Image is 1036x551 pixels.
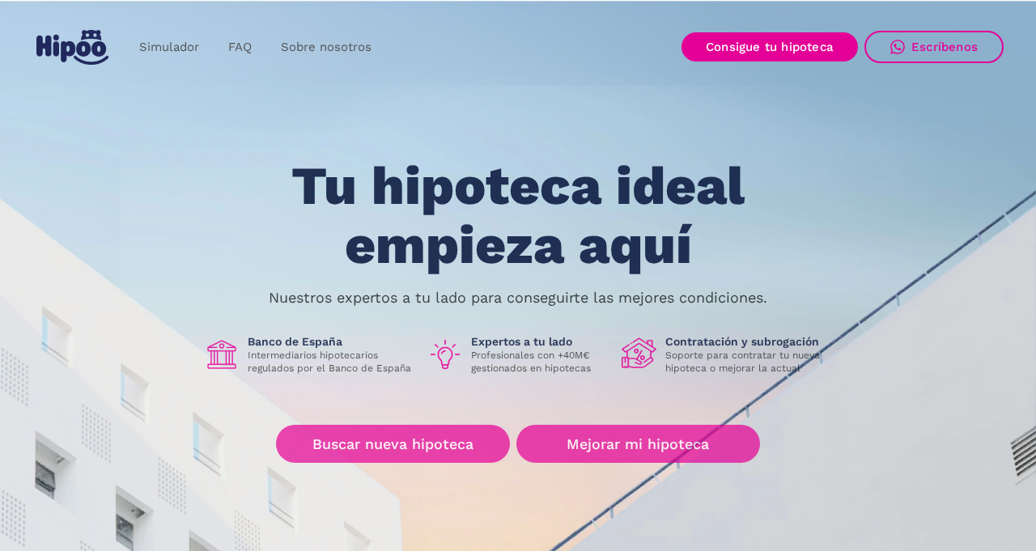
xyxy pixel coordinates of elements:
[276,425,510,463] a: Buscar nueva hipoteca
[911,40,978,54] div: Escríbenos
[214,32,266,63] a: FAQ
[125,32,214,63] a: Simulador
[864,31,1004,63] a: Escríbenos
[516,425,760,463] a: Mejorar mi hipoteca
[211,158,825,275] h1: Tu hipoteca ideal empieza aquí
[248,349,414,375] p: Intermediarios hipotecarios regulados por el Banco de España
[665,349,832,375] p: Soporte para contratar tu nueva hipoteca o mejorar la actual
[248,334,414,349] h1: Banco de España
[665,334,832,349] h1: Contratación y subrogación
[269,291,767,304] p: Nuestros expertos a tu lado para conseguirte las mejores condiciones.
[266,32,386,63] a: Sobre nosotros
[471,349,609,375] p: Profesionales con +40M€ gestionados en hipotecas
[681,32,858,61] a: Consigue tu hipoteca
[471,334,609,349] h1: Expertos a tu lado
[32,23,112,71] a: home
